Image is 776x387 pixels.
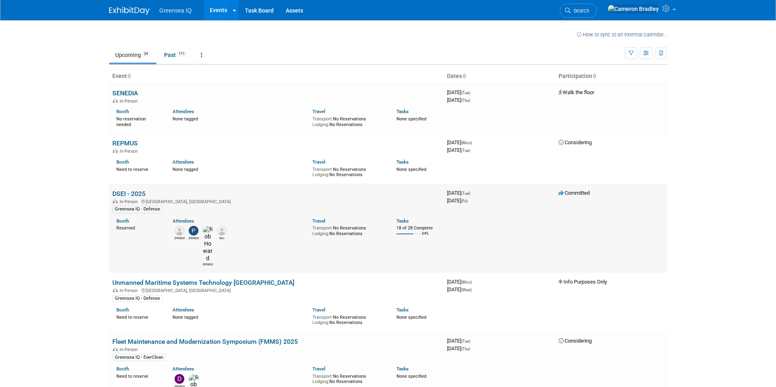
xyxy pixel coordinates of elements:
img: Graham Lester [175,226,184,236]
span: In-Person [120,288,140,293]
img: Cameron Bradley [607,4,659,13]
span: In-Person [120,347,140,352]
a: Attendees [173,218,194,224]
a: DSEI - 2025 [112,190,145,198]
div: [GEOGRAPHIC_DATA], [GEOGRAPHIC_DATA] [112,287,441,293]
div: Rob Howard [203,262,213,267]
img: Paco Santana [189,226,198,236]
span: 24 [141,51,150,57]
div: 18 of 28 Complete [396,225,441,231]
img: Derek Borrell [175,374,184,384]
a: Travel [312,159,325,165]
span: [DATE] [447,89,472,95]
span: [DATE] [447,338,472,344]
div: Need to reserve [116,372,160,379]
span: Lodging: [312,379,329,384]
img: In-Person Event [113,149,118,153]
span: [DATE] [447,286,472,292]
a: Tasks [396,218,409,224]
th: Participation [555,69,667,83]
a: Travel [312,366,325,372]
div: Greensea IQ - EverClean [112,354,166,361]
div: No Reservations No Reservations [312,224,384,236]
a: Travel [312,218,325,224]
span: Lodging: [312,172,329,177]
span: Walk the floor [559,89,594,95]
span: Transport: [312,225,333,231]
span: Considering [559,338,592,344]
span: [DATE] [447,279,474,285]
a: Tasks [396,159,409,165]
span: (Tue) [461,191,470,196]
span: None specified [396,374,426,379]
a: Booth [116,218,129,224]
span: (Thu) [461,98,470,103]
a: How to sync to an external calendar... [577,32,667,38]
span: - [471,338,472,344]
a: Sort by Participation Type [592,73,596,79]
span: - [471,89,472,95]
span: Search [571,8,589,14]
span: Lodging: [312,320,329,325]
span: Transport: [312,315,333,320]
a: Booth [116,307,129,313]
span: In-Person [120,99,140,104]
span: Lodging: [312,122,329,127]
img: In-Person Event [113,347,118,351]
a: Booth [116,159,129,165]
span: [DATE] [447,147,470,153]
span: (Fri) [461,199,468,203]
a: Attendees [173,159,194,165]
div: Greensea IQ - Defense [112,295,162,302]
div: [GEOGRAPHIC_DATA], [GEOGRAPHIC_DATA] [112,198,441,204]
div: No Reservations No Reservations [312,313,384,326]
div: None tagged [173,165,307,172]
span: None specified [396,315,426,320]
a: Tasks [396,109,409,114]
div: Graham Lester [175,236,185,240]
a: Upcoming24 [109,47,156,63]
div: Need to reserve [116,165,160,172]
span: Committed [559,190,590,196]
div: Paco Santana [189,236,199,240]
a: Tasks [396,307,409,313]
th: Dates [444,69,555,83]
span: Transport: [312,116,333,122]
div: No Reservations No Reservations [312,165,384,178]
div: No reservation needed [116,115,160,127]
img: In-Person Event [113,199,118,203]
div: Greensea IQ - Defense [112,206,162,213]
span: Transport: [312,374,333,379]
img: Rob Howard [203,226,213,262]
span: (Thu) [461,347,470,351]
span: [DATE] [447,345,470,351]
div: None tagged [173,115,307,122]
img: Ben Kinnaman [217,226,227,236]
a: Attendees [173,307,194,313]
a: Booth [116,109,129,114]
a: Attendees [173,109,194,114]
span: Lodging: [312,231,329,236]
span: 111 [176,51,187,57]
td: 64% [422,231,429,242]
span: (Tue) [461,90,470,95]
span: [DATE] [447,198,468,204]
span: None specified [396,116,426,122]
a: REPMUS [112,139,138,147]
a: Travel [312,109,325,114]
img: In-Person Event [113,288,118,292]
span: In-Person [120,199,140,204]
span: Considering [559,139,592,145]
span: In-Person [120,149,140,154]
a: Past111 [158,47,193,63]
span: (Mon) [461,280,472,284]
span: (Mon) [461,141,472,145]
span: Greensea IQ [159,7,192,14]
a: Tasks [396,366,409,372]
a: Search [560,4,597,18]
a: Sort by Start Date [462,73,466,79]
div: Need to reserve [116,313,160,320]
img: ExhibitDay [109,7,150,15]
div: None tagged [173,313,307,320]
span: None specified [396,167,426,172]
